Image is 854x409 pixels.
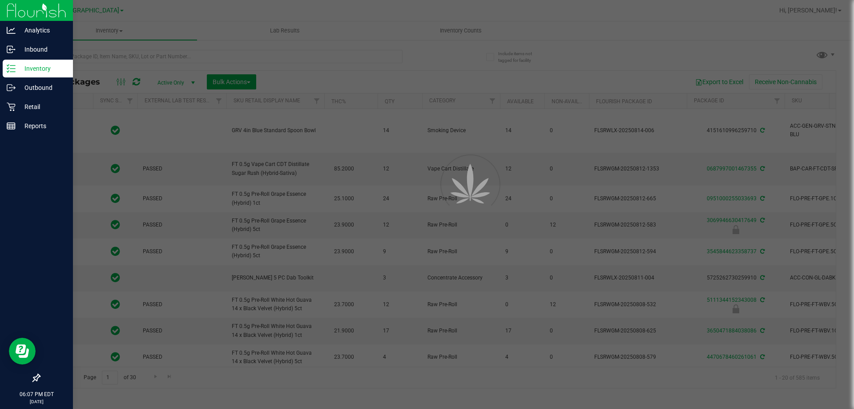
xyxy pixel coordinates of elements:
[4,390,69,398] p: 06:07 PM EDT
[7,121,16,130] inline-svg: Reports
[9,338,36,364] iframe: Resource center
[7,26,16,35] inline-svg: Analytics
[16,63,69,74] p: Inventory
[7,64,16,73] inline-svg: Inventory
[4,398,69,405] p: [DATE]
[16,121,69,131] p: Reports
[7,102,16,111] inline-svg: Retail
[16,44,69,55] p: Inbound
[16,82,69,93] p: Outbound
[16,101,69,112] p: Retail
[7,45,16,54] inline-svg: Inbound
[7,83,16,92] inline-svg: Outbound
[16,25,69,36] p: Analytics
